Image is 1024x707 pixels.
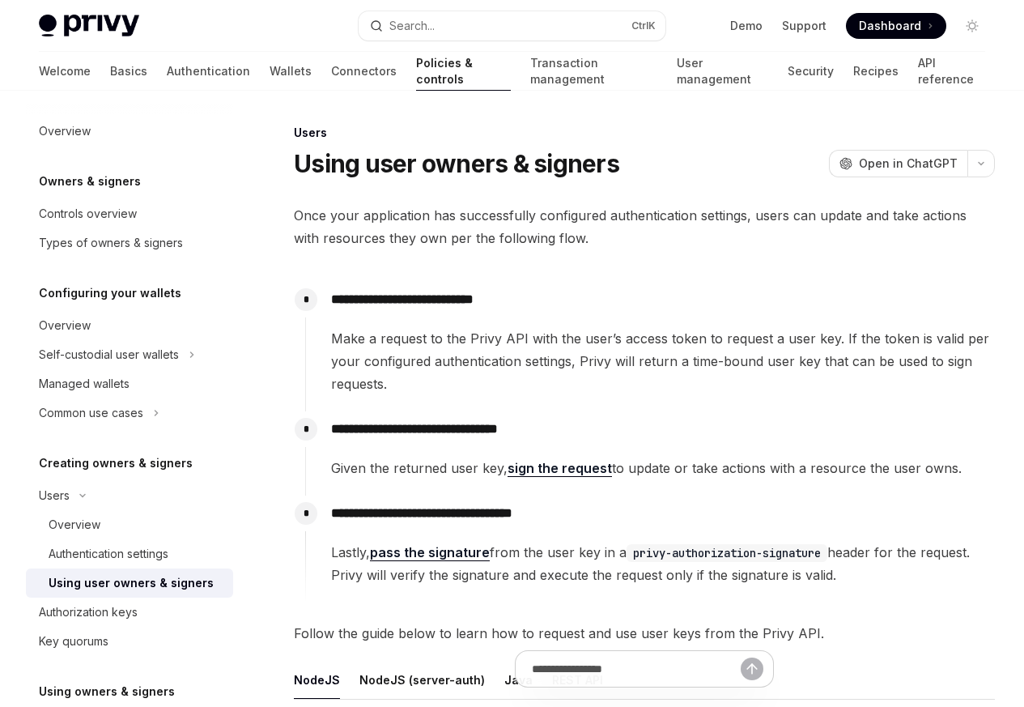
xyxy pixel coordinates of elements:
a: Overview [26,117,233,146]
h5: Using owners & signers [39,682,175,701]
div: Key quorums [39,632,108,651]
div: Overview [39,121,91,141]
a: Wallets [270,52,312,91]
div: Users [39,486,70,505]
a: User management [677,52,767,91]
div: Authorization keys [39,603,138,622]
button: Toggle Users section [26,481,233,510]
h5: Creating owners & signers [39,454,193,473]
div: Common use cases [39,403,143,423]
span: Given the returned user key, to update or take actions with a resource the user owns. [331,457,994,479]
a: Dashboard [846,13,946,39]
h5: Configuring your wallets [39,283,181,303]
a: Authentication [167,52,250,91]
a: Demo [730,18,763,34]
a: Key quorums [26,627,233,656]
button: Open in ChatGPT [829,150,967,177]
a: Security [788,52,834,91]
div: Authentication settings [49,544,168,564]
a: Welcome [39,52,91,91]
span: Make a request to the Privy API with the user’s access token to request a user key. If the token ... [331,327,994,395]
img: light logo [39,15,139,37]
div: Types of owners & signers [39,233,183,253]
a: API reference [918,52,985,91]
a: pass the signature [370,544,490,561]
a: Policies & controls [416,52,511,91]
div: Search... [389,16,435,36]
button: Send message [741,658,763,680]
a: Authentication settings [26,539,233,569]
div: Overview [49,515,100,535]
a: Recipes [853,52,899,91]
div: Controls overview [39,204,137,224]
div: Using user owners & signers [49,573,214,593]
a: Overview [26,311,233,340]
a: Types of owners & signers [26,228,233,258]
code: privy-authorization-signature [627,544,827,562]
a: sign the request [508,460,612,477]
span: Follow the guide below to learn how to request and use user keys from the Privy API. [294,622,995,645]
h5: Owners & signers [39,172,141,191]
button: Toggle Common use cases section [26,398,233,428]
a: Support [782,18,826,34]
div: Managed wallets [39,374,130,394]
button: Toggle Self-custodial user wallets section [26,340,233,369]
a: Using user owners & signers [26,569,233,598]
span: Once your application has successfully configured authentication settings, users can update and t... [294,204,995,249]
h1: Using user owners & signers [294,149,619,178]
span: Open in ChatGPT [859,155,958,172]
a: Overview [26,510,233,539]
button: Open search [359,11,665,40]
a: Transaction management [530,52,658,91]
div: Users [294,125,995,141]
a: Connectors [331,52,397,91]
span: Dashboard [859,18,921,34]
a: Authorization keys [26,598,233,627]
div: Overview [39,316,91,335]
span: Lastly, from the user key in a header for the request. Privy will verify the signature and execut... [331,541,994,586]
div: Self-custodial user wallets [39,345,179,364]
input: Ask a question... [532,651,741,687]
a: Managed wallets [26,369,233,398]
a: Controls overview [26,199,233,228]
button: Toggle dark mode [959,13,985,39]
a: Basics [110,52,147,91]
span: Ctrl K [631,19,656,32]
